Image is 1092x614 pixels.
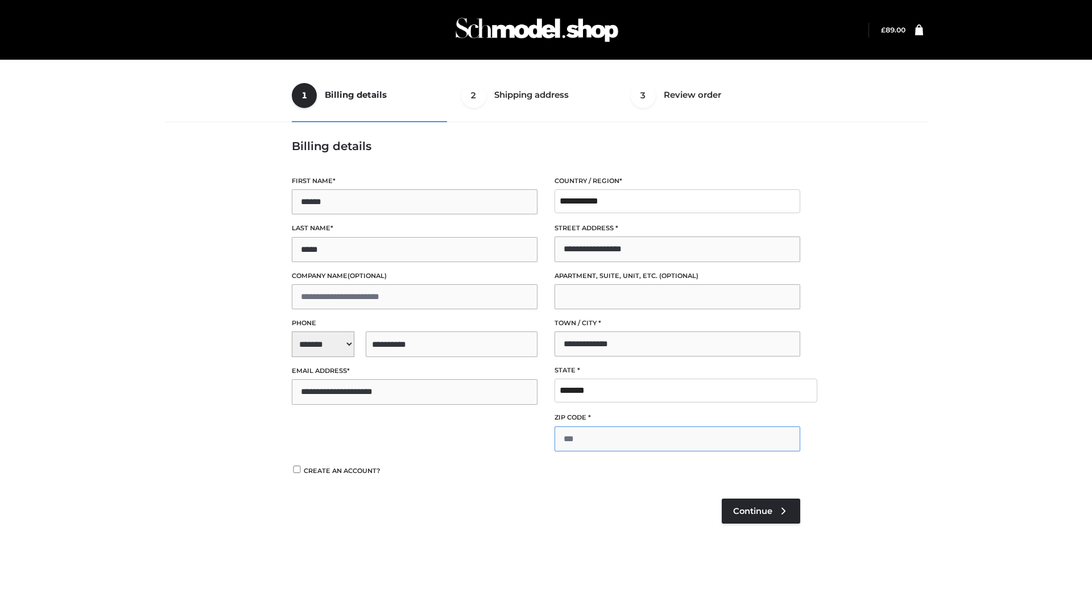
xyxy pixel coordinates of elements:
span: Continue [733,506,772,516]
span: £ [881,26,886,34]
a: Continue [722,499,800,524]
label: Email address [292,366,537,376]
label: State [555,365,800,376]
label: Phone [292,318,537,329]
bdi: 89.00 [881,26,905,34]
label: Last name [292,223,537,234]
img: Schmodel Admin 964 [452,7,622,52]
label: ZIP Code [555,412,800,423]
a: £89.00 [881,26,905,34]
label: Country / Region [555,176,800,186]
label: Company name [292,271,537,281]
label: Apartment, suite, unit, etc. [555,271,800,281]
label: Street address [555,223,800,234]
label: First name [292,176,537,186]
span: (optional) [348,272,387,280]
span: Create an account? [304,467,380,475]
input: Create an account? [292,466,302,473]
h3: Billing details [292,139,800,153]
span: (optional) [659,272,698,280]
label: Town / City [555,318,800,329]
